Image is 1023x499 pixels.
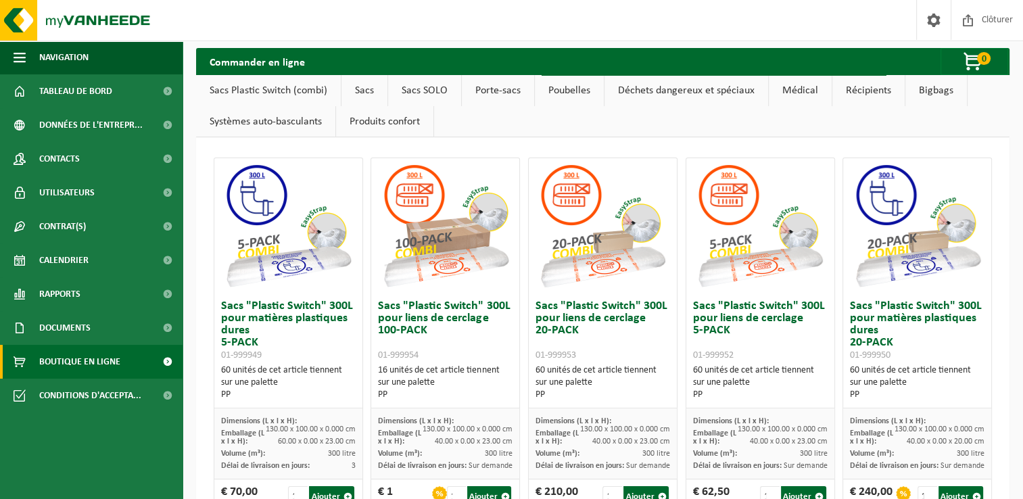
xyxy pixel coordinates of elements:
a: Porte-sacs [462,75,534,106]
span: Emballage (L x l x H): [221,429,264,446]
a: Déchets dangereux et spéciaux [604,75,768,106]
span: Emballage (L x l x H): [536,429,579,446]
span: Conditions d'accepta... [39,379,141,412]
span: 300 litre [328,450,356,458]
span: Calendrier [39,243,89,277]
span: Volume (m³): [221,450,265,458]
div: 60 unités de cet article tiennent sur une palette [221,364,356,401]
span: Sur demande [784,462,828,470]
h3: Sacs "Plastic Switch" 300L pour matières plastiques dures 5-PACK [221,300,356,361]
span: Tableau de bord [39,74,112,108]
span: Utilisateurs [39,176,95,210]
span: 40.00 x 0.00 x 23.00 cm [592,437,670,446]
span: 40.00 x 0.00 x 23.00 cm [750,437,828,446]
img: 01-999954 [378,158,513,293]
span: Contacts [39,142,80,176]
span: Navigation [39,41,89,74]
span: Dimensions (L x l x H): [536,417,611,425]
div: 16 unités de cet article tiennent sur une palette [378,364,513,401]
span: 300 litre [957,450,984,458]
span: Délai de livraison en jours: [693,462,782,470]
div: 60 unités de cet article tiennent sur une palette [536,364,670,401]
span: 40.00 x 0.00 x 20.00 cm [907,437,984,446]
span: 130.00 x 100.00 x 0.000 cm [423,425,513,433]
a: Récipients [832,75,905,106]
a: Médical [769,75,832,106]
span: 130.00 x 100.00 x 0.000 cm [738,425,828,433]
span: Délai de livraison en jours: [536,462,624,470]
img: 01-999949 [220,158,356,293]
a: Bigbags [905,75,967,106]
span: Sur demande [941,462,984,470]
div: PP [536,389,670,401]
span: Délai de livraison en jours: [221,462,310,470]
span: Volume (m³): [693,450,737,458]
div: PP [693,389,828,401]
img: 01-999950 [850,158,985,293]
span: Rapports [39,277,80,311]
span: 300 litre [800,450,828,458]
span: Sur demande [469,462,513,470]
span: Emballage (L x l x H): [693,429,736,446]
a: Poubelles [535,75,604,106]
span: Dimensions (L x l x H): [378,417,454,425]
span: 130.00 x 100.00 x 0.000 cm [580,425,670,433]
span: 130.00 x 100.00 x 0.000 cm [895,425,984,433]
span: 01-999952 [693,350,734,360]
span: 01-999953 [536,350,576,360]
h2: Commander en ligne [196,48,318,74]
span: Emballage (L x l x H): [378,429,421,446]
span: 01-999950 [850,350,890,360]
img: 01-999953 [535,158,670,293]
span: Volume (m³): [850,450,894,458]
h3: Sacs "Plastic Switch" 300L pour liens de cerclage 100-PACK [378,300,513,361]
span: Dimensions (L x l x H): [850,417,926,425]
button: 0 [941,48,1008,75]
span: 01-999949 [221,350,262,360]
span: 130.00 x 100.00 x 0.000 cm [266,425,356,433]
div: 60 unités de cet article tiennent sur une palette [850,364,984,401]
span: Emballage (L x l x H): [850,429,893,446]
span: Dimensions (L x l x H): [693,417,769,425]
span: Boutique en ligne [39,345,120,379]
a: Systèmes auto-basculants [196,106,335,137]
span: 3 [352,462,356,470]
span: 300 litre [642,450,670,458]
span: Volume (m³): [536,450,579,458]
a: Sacs Plastic Switch (combi) [196,75,341,106]
div: PP [378,389,513,401]
span: Délai de livraison en jours: [850,462,938,470]
span: 60.00 x 0.00 x 23.00 cm [278,437,356,446]
a: Produits confort [336,106,433,137]
span: 01-999954 [378,350,419,360]
span: Sur demande [626,462,670,470]
a: Sacs SOLO [388,75,461,106]
h3: Sacs "Plastic Switch" 300L pour matières plastiques dures 20-PACK [850,300,984,361]
span: Données de l'entrepr... [39,108,143,142]
span: Délai de livraison en jours: [378,462,467,470]
img: 01-999952 [692,158,828,293]
span: Dimensions (L x l x H): [221,417,297,425]
div: 60 unités de cet article tiennent sur une palette [693,364,828,401]
h3: Sacs "Plastic Switch" 300L pour liens de cerclage 20-PACK [536,300,670,361]
span: Contrat(s) [39,210,86,243]
span: 0 [977,52,991,65]
a: Sacs [341,75,387,106]
span: 40.00 x 0.00 x 23.00 cm [435,437,513,446]
span: Documents [39,311,91,345]
span: 300 litre [485,450,513,458]
span: Volume (m³): [378,450,422,458]
div: PP [221,389,356,401]
h3: Sacs "Plastic Switch" 300L pour liens de cerclage 5-PACK [693,300,828,361]
div: PP [850,389,984,401]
